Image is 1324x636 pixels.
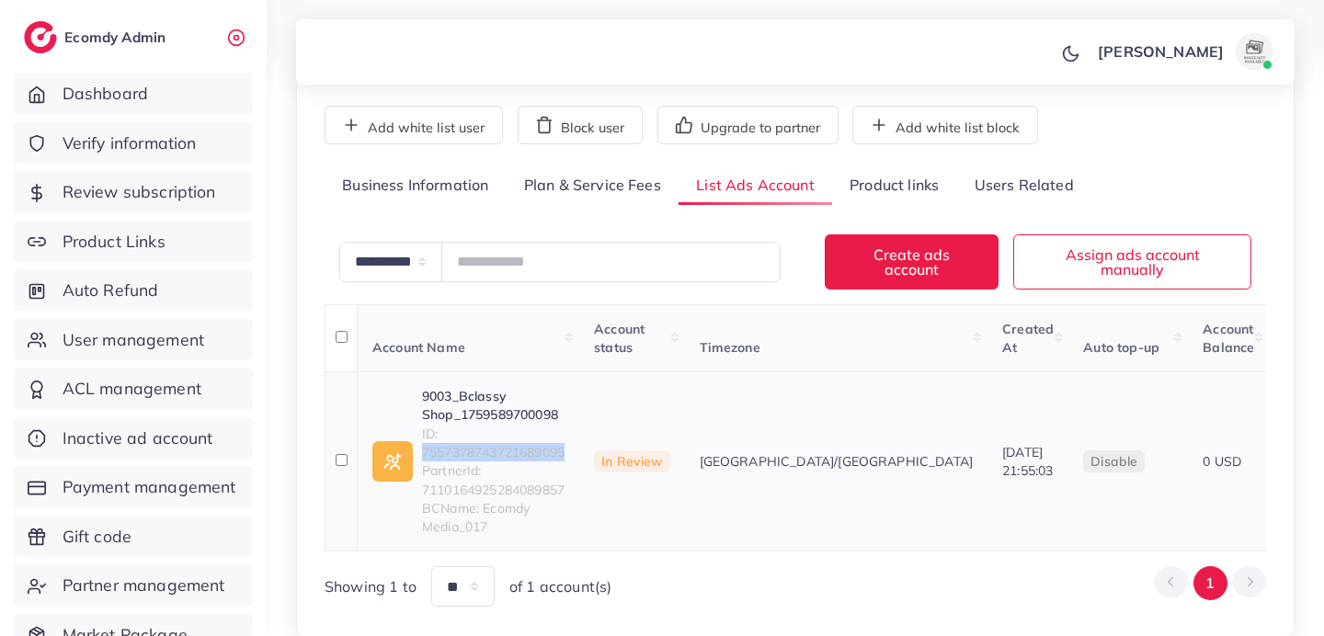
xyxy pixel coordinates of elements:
a: Product links [832,166,956,206]
button: Add white list block [852,106,1038,144]
span: Account Balance [1203,321,1254,356]
span: Payment management [63,475,236,499]
span: ACL management [63,377,201,401]
h2: Ecomdy Admin [64,28,170,46]
button: Assign ads account manually [1013,234,1251,289]
a: Plan & Service Fees [507,166,679,206]
span: Account Name [372,339,465,356]
a: Payment management [14,466,253,508]
a: Review subscription [14,171,253,213]
span: Showing 1 to [325,576,417,597]
span: Dashboard [63,82,148,106]
span: User management [63,328,204,352]
a: User management [14,319,253,361]
span: BCName: Ecomdy Media_017 [422,499,565,537]
span: Inactive ad account [63,426,213,450]
span: Partner management [63,574,225,597]
button: Add white list user [325,106,503,144]
a: Verify information [14,122,253,165]
span: Created At [1002,321,1054,356]
img: logo [24,21,57,53]
span: 0 USD [1203,453,1241,470]
span: ID: 7557378743721689095 [422,425,565,462]
a: Inactive ad account [14,417,253,460]
ul: Pagination [1154,566,1266,600]
a: Users Related [956,166,1090,206]
span: Timezone [700,339,760,356]
p: [PERSON_NAME] [1098,40,1224,62]
button: Block user [518,106,643,144]
a: List Ads Account [679,166,832,206]
span: [GEOGRAPHIC_DATA]/[GEOGRAPHIC_DATA] [700,452,974,471]
span: disable [1090,453,1137,470]
span: Auto Refund [63,278,159,302]
span: Gift code [63,525,131,549]
span: of 1 account(s) [509,576,611,597]
a: Dashboard [14,73,253,115]
span: In Review [594,450,669,472]
a: [PERSON_NAME]avatar [1088,33,1280,70]
button: Upgrade to partner [657,106,839,144]
button: Create ads account [825,234,999,289]
button: Go to page 1 [1193,566,1227,600]
span: Product Links [63,230,165,254]
span: Verify information [63,131,197,155]
span: [DATE] 21:55:03 [1002,444,1053,479]
a: Business Information [325,166,507,206]
img: avatar [1236,33,1273,70]
a: logoEcomdy Admin [24,21,170,53]
img: ic-ad-info.7fc67b75.svg [372,441,413,482]
a: Gift code [14,516,253,558]
span: PartnerId: 7110164925284089857 [422,461,565,499]
span: Account status [594,321,645,356]
span: Review subscription [63,180,216,204]
a: Partner management [14,564,253,607]
a: Auto Refund [14,269,253,312]
span: Auto top-up [1083,339,1159,356]
a: 9003_Bclassy Shop_1759589700098 [422,387,565,425]
a: Product Links [14,221,253,263]
a: ACL management [14,368,253,410]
